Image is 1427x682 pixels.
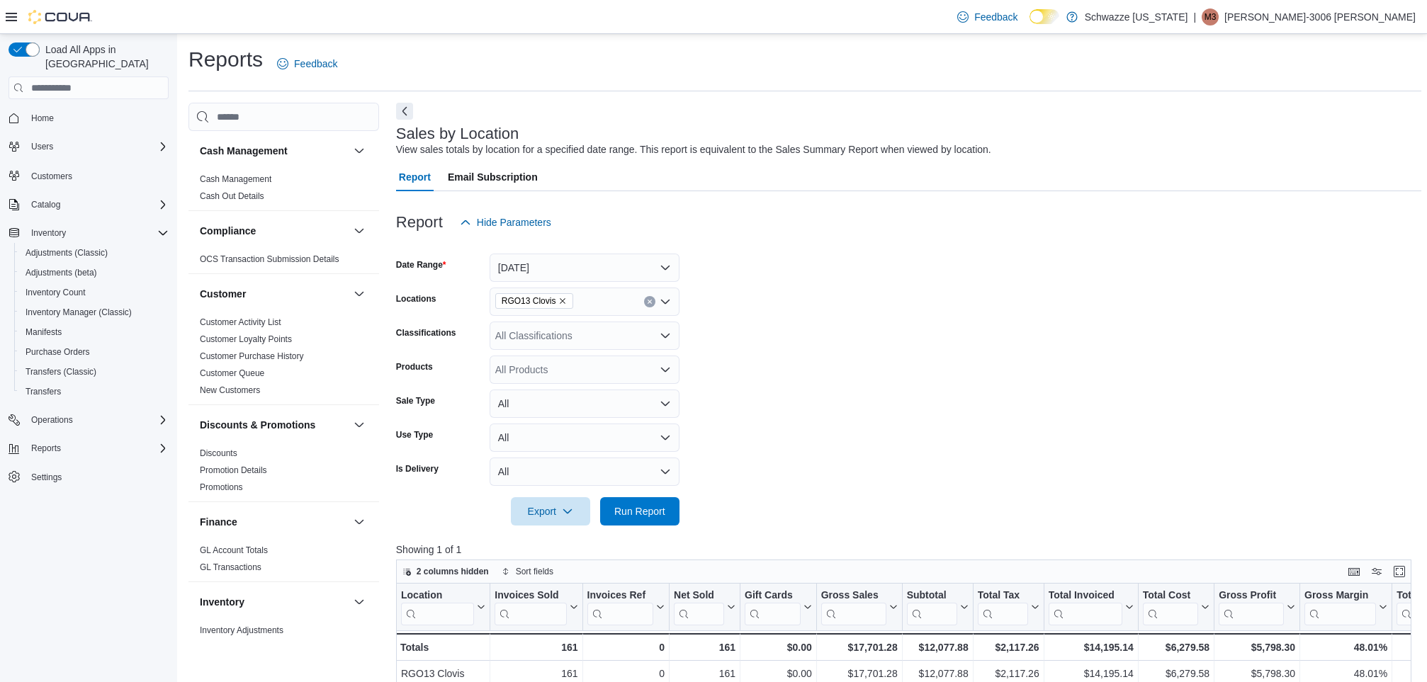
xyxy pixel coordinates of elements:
[200,191,264,201] a: Cash Out Details
[200,144,288,158] h3: Cash Management
[952,3,1023,31] a: Feedback
[821,639,898,656] div: $17,701.28
[26,287,86,298] span: Inventory Count
[26,440,67,457] button: Reports
[660,330,671,341] button: Open list of options
[745,665,812,682] div: $0.00
[821,665,898,682] div: $17,701.28
[271,50,343,78] a: Feedback
[977,589,1027,625] div: Total Tax
[1304,639,1387,656] div: 48.01%
[906,589,957,603] div: Subtotal
[200,465,267,475] a: Promotion Details
[200,465,267,476] span: Promotion Details
[20,383,169,400] span: Transfers
[1143,589,1209,625] button: Total Cost
[188,171,379,210] div: Cash Management
[1219,589,1295,625] button: Gross Profit
[1304,665,1387,682] div: 48.01%
[20,343,169,360] span: Purchase Orders
[3,410,174,430] button: Operations
[200,144,348,158] button: Cash Management
[396,429,433,441] label: Use Type
[20,363,102,380] a: Transfers (Classic)
[1048,589,1122,603] div: Total Invoiced
[200,562,261,572] a: GL Transactions
[20,304,169,321] span: Inventory Manager (Classic)
[200,625,283,635] a: Inventory Adjustments
[28,10,92,24] img: Cova
[188,251,379,273] div: Compliance
[200,368,264,379] span: Customer Queue
[587,589,653,625] div: Invoices Ref
[20,343,96,360] a: Purchase Orders
[587,639,664,656] div: 0
[200,334,292,345] span: Customer Loyalty Points
[351,593,368,610] button: Inventory
[200,224,256,238] h3: Compliance
[1304,589,1376,625] div: Gross Margin
[674,589,724,625] div: Net Sold
[1048,589,1133,625] button: Total Invoiced
[396,361,433,373] label: Products
[26,166,169,184] span: Customers
[3,195,174,215] button: Catalog
[26,386,61,397] span: Transfers
[351,142,368,159] button: Cash Management
[351,285,368,302] button: Customer
[9,102,169,524] nav: Complex example
[200,515,348,529] button: Finance
[600,497,679,525] button: Run Report
[401,589,485,625] button: Location
[502,294,556,308] span: RGO13 Clovis
[558,297,567,305] button: Remove RGO13 Clovis from selection in this group
[1205,8,1217,25] span: M3
[26,110,60,127] a: Home
[1143,665,1209,682] div: $6,279.58
[26,440,169,457] span: Reports
[14,342,174,362] button: Purchase Orders
[490,254,679,282] button: [DATE]
[448,163,538,191] span: Email Subscription
[200,351,304,362] span: Customer Purchase History
[1391,563,1408,580] button: Enter fullscreen
[200,287,348,301] button: Customer
[14,243,174,263] button: Adjustments (Classic)
[396,214,443,231] h3: Report
[3,165,174,186] button: Customers
[974,10,1017,24] span: Feedback
[200,625,283,636] span: Inventory Adjustments
[200,368,264,378] a: Customer Queue
[587,665,664,682] div: 0
[20,264,103,281] a: Adjustments (beta)
[745,589,812,625] button: Gift Cards
[1202,8,1219,25] div: Marisa-3006 Romero
[644,296,655,307] button: Clear input
[1219,665,1295,682] div: $5,798.30
[1219,639,1295,656] div: $5,798.30
[26,307,132,318] span: Inventory Manager (Classic)
[20,284,91,301] a: Inventory Count
[200,482,243,493] span: Promotions
[200,545,268,555] a: GL Account Totals
[188,445,379,501] div: Discounts & Promotions
[200,418,348,432] button: Discounts & Promotions
[660,364,671,375] button: Open list of options
[495,589,566,603] div: Invoices Sold
[200,224,348,238] button: Compliance
[495,293,574,309] span: RGO13 Clovis
[1030,9,1059,24] input: Dark Mode
[200,254,339,265] span: OCS Transaction Submission Details
[417,566,489,577] span: 2 columns hidden
[519,497,582,525] span: Export
[477,215,551,229] span: Hide Parameters
[821,589,898,625] button: Gross Sales
[200,174,271,185] span: Cash Management
[200,385,260,396] span: New Customers
[200,254,339,264] a: OCS Transaction Submission Details
[14,302,174,322] button: Inventory Manager (Classic)
[516,566,553,577] span: Sort fields
[20,264,169,281] span: Adjustments (beta)
[1193,8,1196,25] p: |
